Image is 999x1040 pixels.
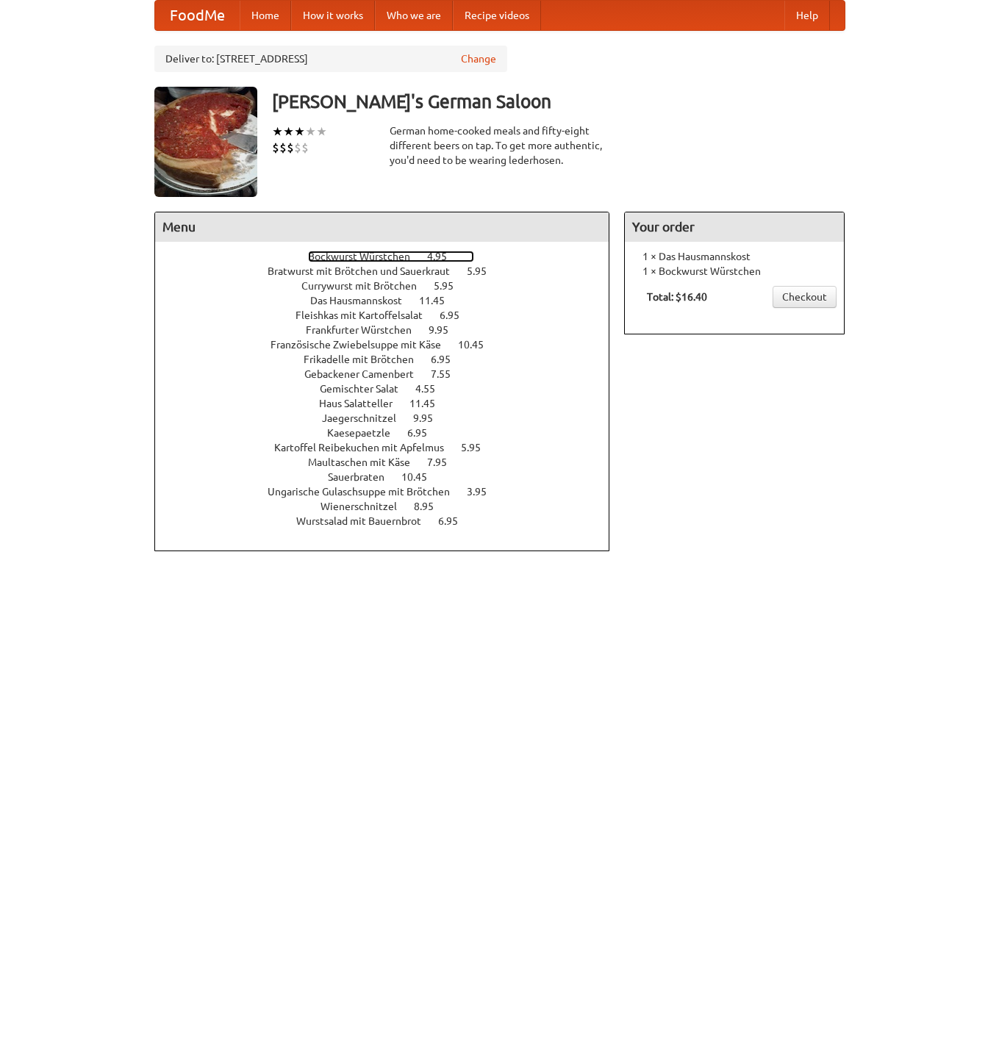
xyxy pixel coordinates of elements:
[294,140,301,156] li: $
[320,383,462,395] a: Gemischter Salat 4.55
[461,442,495,453] span: 5.95
[784,1,830,30] a: Help
[415,383,450,395] span: 4.55
[308,456,474,468] a: Maultaschen mit Käse 7.95
[327,427,454,439] a: Kaesepaetzle 6.95
[467,265,501,277] span: 5.95
[647,291,707,303] b: Total: $16.40
[154,87,257,197] img: angular.jpg
[268,486,514,498] a: Ungarische Gulaschsuppe mit Brötchen 3.95
[268,265,465,277] span: Bratwurst mit Brötchen und Sauerkraut
[431,354,465,365] span: 6.95
[322,412,460,424] a: Jaegerschnitzel 9.95
[327,427,405,439] span: Kaesepaetzle
[407,427,442,439] span: 6.95
[427,251,462,262] span: 4.95
[271,339,456,351] span: Französische Zwiebelsuppe mit Käse
[409,398,450,409] span: 11.45
[375,1,453,30] a: Who we are
[305,123,316,140] li: ★
[274,442,508,453] a: Kartoffel Reibekuchen mit Apfelmus 5.95
[304,354,478,365] a: Frikadelle mit Brötchen 6.95
[154,46,507,72] div: Deliver to: [STREET_ADDRESS]
[296,515,485,527] a: Wurstsalad mit Bauernbrot 6.95
[240,1,291,30] a: Home
[440,309,474,321] span: 6.95
[274,442,459,453] span: Kartoffel Reibekuchen mit Apfelmus
[310,295,472,306] a: Das Hausmannskost 11.45
[632,249,837,264] li: 1 × Das Hausmannskost
[434,280,468,292] span: 5.95
[328,471,454,483] a: Sauerbraten 10.45
[301,280,432,292] span: Currywurst mit Brötchen
[155,212,609,242] h4: Menu
[268,265,514,277] a: Bratwurst mit Brötchen und Sauerkraut 5.95
[296,515,436,527] span: Wurstsalad mit Bauernbrot
[301,140,309,156] li: $
[328,471,399,483] span: Sauerbraten
[431,368,465,380] span: 7.55
[316,123,327,140] li: ★
[296,309,437,321] span: Fleishkas mit Kartoffelsalat
[268,486,465,498] span: Ungarische Gulaschsuppe mit Brötchen
[294,123,305,140] li: ★
[308,251,425,262] span: Bockwurst Würstchen
[401,471,442,483] span: 10.45
[272,87,845,116] h3: [PERSON_NAME]'s German Saloon
[319,398,462,409] a: Haus Salatteller 11.45
[306,324,476,336] a: Frankfurter Würstchen 9.95
[308,251,474,262] a: Bockwurst Würstchen 4.95
[308,456,425,468] span: Maultaschen mit Käse
[271,339,511,351] a: Französische Zwiebelsuppe mit Käse 10.45
[272,123,283,140] li: ★
[296,309,487,321] a: Fleishkas mit Kartoffelsalat 6.95
[301,280,481,292] a: Currywurst mit Brötchen 5.95
[390,123,610,168] div: German home-cooked meals and fifty-eight different beers on tap. To get more authentic, you'd nee...
[632,264,837,279] li: 1 × Bockwurst Würstchen
[458,339,498,351] span: 10.45
[773,286,837,308] a: Checkout
[320,383,413,395] span: Gemischter Salat
[321,501,412,512] span: Wienerschnitzel
[461,51,496,66] a: Change
[625,212,844,242] h4: Your order
[304,368,429,380] span: Gebackener Camenbert
[467,486,501,498] span: 3.95
[413,412,448,424] span: 9.95
[453,1,541,30] a: Recipe videos
[321,501,461,512] a: Wienerschnitzel 8.95
[319,398,407,409] span: Haus Salatteller
[291,1,375,30] a: How it works
[306,324,426,336] span: Frankfurter Würstchen
[283,123,294,140] li: ★
[438,515,473,527] span: 6.95
[427,456,462,468] span: 7.95
[310,295,417,306] span: Das Hausmannskost
[419,295,459,306] span: 11.45
[429,324,463,336] span: 9.95
[272,140,279,156] li: $
[279,140,287,156] li: $
[304,368,478,380] a: Gebackener Camenbert 7.55
[304,354,429,365] span: Frikadelle mit Brötchen
[322,412,411,424] span: Jaegerschnitzel
[287,140,294,156] li: $
[414,501,448,512] span: 8.95
[155,1,240,30] a: FoodMe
